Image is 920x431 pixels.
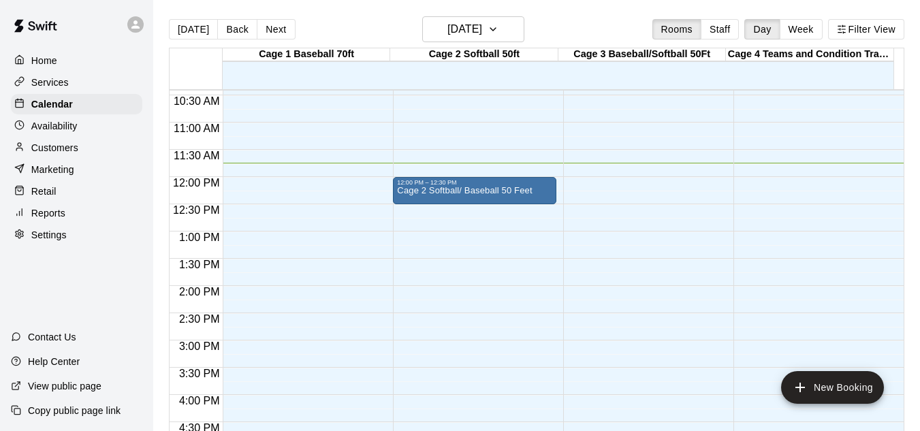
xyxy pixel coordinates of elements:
[31,97,73,111] p: Calendar
[781,371,884,404] button: add
[28,355,80,368] p: Help Center
[397,179,552,186] div: 12:00 PM – 12:30 PM
[11,50,142,71] a: Home
[393,177,556,204] div: 12:00 PM – 12:30 PM: Cage 2 Softball/ Baseball 50 Feet
[31,206,65,220] p: Reports
[176,232,223,243] span: 1:00 PM
[223,48,390,61] div: Cage 1 Baseball 70ft
[176,368,223,379] span: 3:30 PM
[31,119,78,133] p: Availability
[176,259,223,270] span: 1:30 PM
[11,225,142,245] a: Settings
[31,76,69,89] p: Services
[31,54,57,67] p: Home
[11,181,142,202] a: Retail
[726,48,893,61] div: Cage 4 Teams and Condition Training
[11,72,142,93] a: Services
[28,330,76,344] p: Contact Us
[31,228,67,242] p: Settings
[31,185,57,198] p: Retail
[176,395,223,406] span: 4:00 PM
[31,141,78,155] p: Customers
[390,48,558,61] div: Cage 2 Softball 50ft
[170,204,223,216] span: 12:30 PM
[176,286,223,298] span: 2:00 PM
[170,123,223,134] span: 11:00 AM
[11,94,142,114] a: Calendar
[11,203,142,223] a: Reports
[11,159,142,180] a: Marketing
[558,48,726,61] div: Cage 3 Baseball/Softball 50Ft
[701,19,740,39] button: Staff
[170,150,223,161] span: 11:30 AM
[11,138,142,158] a: Customers
[176,313,223,325] span: 2:30 PM
[170,177,223,189] span: 12:00 PM
[217,19,257,39] button: Back
[28,404,121,417] p: Copy public page link
[176,340,223,352] span: 3:00 PM
[780,19,823,39] button: Week
[169,19,218,39] button: [DATE]
[257,19,295,39] button: Next
[422,16,524,42] button: [DATE]
[447,20,482,39] h6: [DATE]
[170,95,223,107] span: 10:30 AM
[31,163,74,176] p: Marketing
[744,19,780,39] button: Day
[652,19,701,39] button: Rooms
[11,116,142,136] a: Availability
[28,379,101,393] p: View public page
[828,19,904,39] button: Filter View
